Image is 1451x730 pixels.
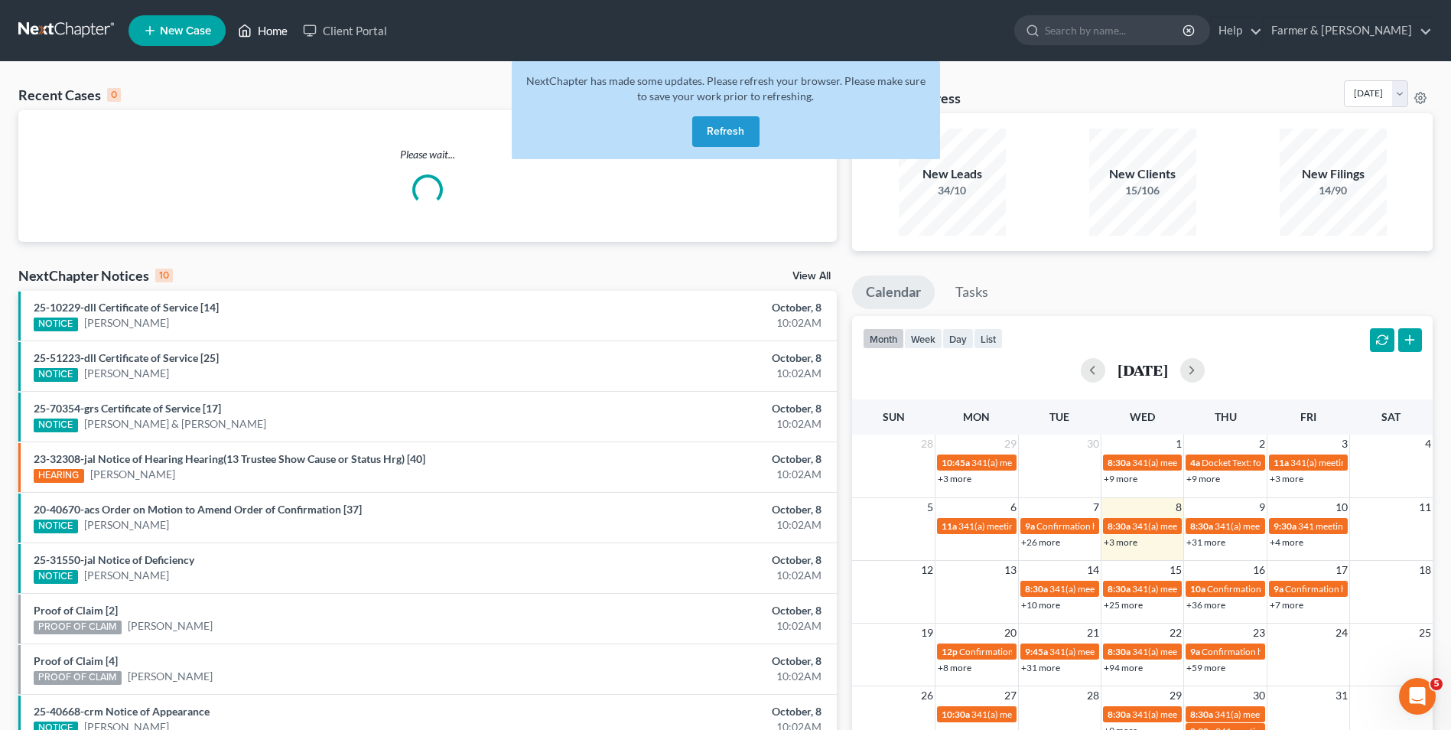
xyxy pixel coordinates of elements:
[569,704,821,719] div: October, 8
[1257,498,1267,517] span: 9
[1381,410,1401,423] span: Sat
[569,669,821,684] div: 10:02AM
[1298,520,1435,532] span: 341 meeting for [PERSON_NAME]
[569,517,821,533] div: 10:02AM
[942,328,974,349] button: day
[852,275,935,309] a: Calendar
[34,301,219,314] a: 25-10229-dll Certificate of Service [14]
[1104,473,1137,484] a: +9 more
[1003,435,1018,453] span: 29
[963,410,990,423] span: Mon
[1270,536,1303,548] a: +4 more
[1174,435,1183,453] span: 1
[1274,520,1296,532] span: 9:30a
[1132,646,1280,657] span: 341(a) meeting for [PERSON_NAME]
[899,183,1006,198] div: 34/10
[1280,165,1387,183] div: New Filings
[1215,520,1443,532] span: 341(a) meeting for [PERSON_NAME] & [PERSON_NAME]
[18,266,173,285] div: NextChapter Notices
[569,618,821,634] div: 10:02AM
[1132,709,1280,720] span: 341(a) meeting for [PERSON_NAME]
[1108,520,1131,532] span: 8:30a
[90,467,175,482] a: [PERSON_NAME]
[1089,183,1196,198] div: 15/106
[1132,583,1280,595] span: 341(a) meeting for [PERSON_NAME]
[34,654,118,667] a: Proof of Claim [4]
[1085,686,1101,705] span: 28
[1186,662,1225,673] a: +59 more
[1264,17,1432,44] a: Farmer & [PERSON_NAME]
[938,473,971,484] a: +3 more
[569,502,821,517] div: October, 8
[1417,498,1433,517] span: 11
[1202,646,1375,657] span: Confirmation hearing for [PERSON_NAME]
[942,709,970,720] span: 10:30a
[1085,435,1101,453] span: 30
[1021,662,1060,673] a: +31 more
[230,17,295,44] a: Home
[926,498,935,517] span: 5
[155,269,173,282] div: 10
[1202,457,1339,468] span: Docket Text: for [PERSON_NAME]
[569,416,821,432] div: 10:02AM
[84,416,266,432] a: [PERSON_NAME] & [PERSON_NAME]
[863,328,904,349] button: month
[1215,410,1237,423] span: Thu
[34,520,78,533] div: NOTICE
[569,401,821,416] div: October, 8
[1270,473,1303,484] a: +3 more
[959,646,1214,657] span: Confirmation hearing for [PERSON_NAME] & [PERSON_NAME]
[1104,599,1143,611] a: +25 more
[938,662,971,673] a: +8 more
[1334,498,1349,517] span: 10
[1092,498,1101,517] span: 7
[971,457,1119,468] span: 341(a) meeting for [PERSON_NAME]
[1334,561,1349,579] span: 17
[1045,16,1185,44] input: Search by name...
[1274,457,1289,468] span: 11a
[1430,678,1443,690] span: 5
[1423,435,1433,453] span: 4
[1108,583,1131,595] span: 8:30a
[974,328,1003,349] button: list
[1334,686,1349,705] span: 31
[1417,561,1433,579] span: 18
[34,469,84,483] div: HEARING
[1021,599,1060,611] a: +10 more
[569,366,821,381] div: 10:02AM
[1211,17,1262,44] a: Help
[1130,410,1155,423] span: Wed
[1300,410,1316,423] span: Fri
[569,568,821,583] div: 10:02AM
[569,300,821,315] div: October, 8
[792,271,831,282] a: View All
[1025,583,1048,595] span: 8:30a
[1168,624,1183,642] span: 22
[84,366,169,381] a: [PERSON_NAME]
[569,315,821,331] div: 10:02AM
[569,653,821,669] div: October, 8
[34,671,122,685] div: PROOF OF CLAIM
[1104,662,1143,673] a: +94 more
[1251,561,1267,579] span: 16
[1190,709,1213,720] span: 8:30a
[1251,686,1267,705] span: 30
[1168,686,1183,705] span: 29
[34,351,219,364] a: 25-51223-dll Certificate of Service [25]
[1280,183,1387,198] div: 14/90
[942,646,958,657] span: 12p
[919,624,935,642] span: 19
[1186,536,1225,548] a: +31 more
[1085,624,1101,642] span: 21
[1399,678,1436,715] iframe: Intercom live chat
[692,116,760,147] button: Refresh
[1003,686,1018,705] span: 27
[1190,457,1200,468] span: 4a
[904,328,942,349] button: week
[34,368,78,382] div: NOTICE
[1104,536,1137,548] a: +3 more
[1036,520,1291,532] span: Confirmation hearing for [PERSON_NAME] & [PERSON_NAME]
[1340,435,1349,453] span: 3
[958,520,1106,532] span: 341(a) meeting for [PERSON_NAME]
[1049,583,1197,595] span: 341(a) meeting for [PERSON_NAME]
